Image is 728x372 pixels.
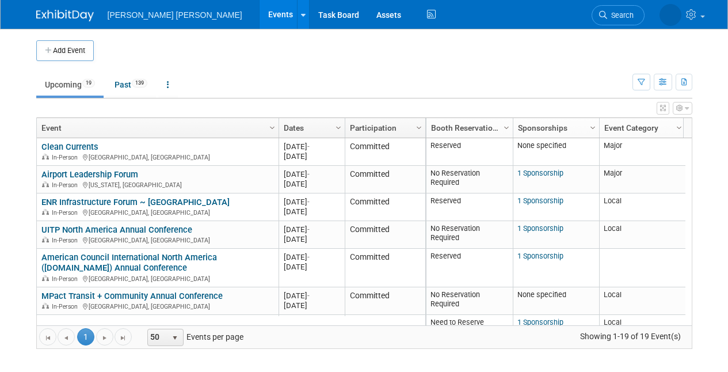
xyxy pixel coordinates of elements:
[307,142,310,151] span: -
[284,207,340,217] div: [DATE]
[345,249,425,287] td: Committed
[41,207,273,217] div: [GEOGRAPHIC_DATA], [GEOGRAPHIC_DATA]
[345,166,425,193] td: Committed
[43,333,52,343] span: Go to the first page
[332,118,345,135] a: Column Settings
[426,138,513,166] td: Reserved
[426,315,513,354] td: Need to Reserve
[268,123,277,132] span: Column Settings
[96,328,113,346] a: Go to the next page
[36,10,94,21] img: ExhibitDay
[41,225,192,235] a: UITP North America Annual Conference
[334,123,343,132] span: Column Settings
[607,11,634,20] span: Search
[41,118,271,138] a: Event
[345,315,425,354] td: Considering
[517,252,563,260] a: 1 Sponsorship
[431,118,505,138] a: Booth Reservation Status
[42,154,49,160] img: In-Person Event
[307,225,310,234] span: -
[41,169,138,180] a: Airport Leadership Forum
[284,179,340,189] div: [DATE]
[426,193,513,221] td: Reserved
[604,118,678,138] a: Event Category
[345,193,425,221] td: Committed
[266,118,279,135] a: Column Settings
[517,318,563,327] a: 1 Sponsorship
[284,197,340,207] div: [DATE]
[307,291,310,300] span: -
[284,301,340,310] div: [DATE]
[674,123,684,132] span: Column Settings
[500,118,513,135] a: Column Settings
[52,209,81,217] span: In-Person
[284,252,340,262] div: [DATE]
[569,328,691,344] span: Showing 1-19 of 19 Event(s)
[41,142,98,152] a: Clean Currents
[518,118,592,138] a: Sponsorships
[77,328,94,346] span: 1
[426,166,513,193] td: No Reservation Required
[148,329,167,346] span: 50
[39,328,56,346] a: Go to the first page
[345,287,425,315] td: Committed
[307,198,310,206] span: -
[588,123,597,132] span: Column Settings
[41,274,273,283] div: [GEOGRAPHIC_DATA], [GEOGRAPHIC_DATA]
[414,123,424,132] span: Column Settings
[284,151,340,161] div: [DATE]
[284,142,340,151] div: [DATE]
[42,275,49,281] img: In-Person Event
[62,333,71,343] span: Go to the previous page
[307,253,310,261] span: -
[42,181,49,187] img: In-Person Event
[586,118,599,135] a: Column Settings
[42,237,49,242] img: In-Person Event
[42,303,49,309] img: In-Person Event
[115,328,132,346] a: Go to the last page
[345,221,425,249] td: Committed
[599,221,685,249] td: Local
[517,141,566,150] span: None specified
[36,40,94,61] button: Add Event
[52,181,81,189] span: In-Person
[52,303,81,310] span: In-Person
[426,287,513,315] td: No Reservation Required
[41,291,223,301] a: MPact Transit + Community Annual Conference
[42,209,49,215] img: In-Person Event
[52,154,81,161] span: In-Person
[52,237,81,244] span: In-Person
[284,169,340,179] div: [DATE]
[345,138,425,166] td: Committed
[132,79,147,88] span: 139
[517,169,563,177] a: 1 Sponsorship
[599,193,685,221] td: Local
[132,328,255,346] span: Events per page
[599,138,685,166] td: Major
[673,118,685,135] a: Column Settings
[170,333,180,343] span: select
[41,197,230,207] a: ENR Infrastructure Forum ~ [GEOGRAPHIC_DATA]
[307,170,310,179] span: -
[660,4,681,26] img: Kelly Graber
[284,291,340,301] div: [DATE]
[502,123,511,132] span: Column Settings
[52,275,81,283] span: In-Person
[100,333,109,343] span: Go to the next page
[119,333,128,343] span: Go to the last page
[106,74,156,96] a: Past139
[592,5,645,25] a: Search
[517,224,563,233] a: 1 Sponsorship
[82,79,95,88] span: 19
[350,118,418,138] a: Participation
[284,234,340,244] div: [DATE]
[284,118,337,138] a: Dates
[36,74,104,96] a: Upcoming19
[599,315,685,354] td: Local
[41,152,273,162] div: [GEOGRAPHIC_DATA], [GEOGRAPHIC_DATA]
[284,225,340,234] div: [DATE]
[426,249,513,287] td: Reserved
[599,166,685,193] td: Major
[108,10,242,20] span: [PERSON_NAME] [PERSON_NAME]
[413,118,425,135] a: Column Settings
